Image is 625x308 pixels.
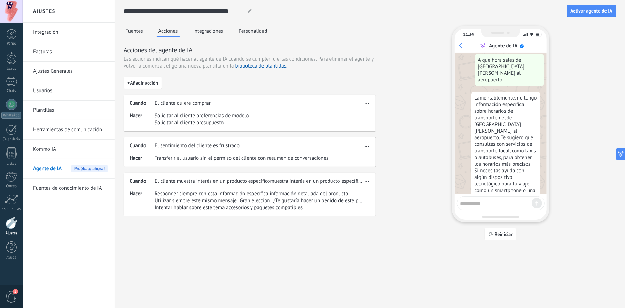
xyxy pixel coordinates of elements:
span: 1 [13,289,18,294]
button: Personalidad [237,26,269,36]
span: El cliente muestra interés en un producto específicomuestra interés en un producto específico [155,178,362,185]
div: Listas [1,161,22,166]
li: Herramientas de comunicación [23,120,115,140]
button: Integraciones [192,26,225,36]
div: Estadísticas [1,207,22,211]
div: Ajustes [1,231,22,236]
li: Agente de IA [23,159,115,179]
span: Reiniciar [495,232,513,237]
span: Para eliminar el agente y volver a comenzar, elige una nueva plantilla en la [124,56,374,69]
span: Hacer [130,155,155,162]
div: 11:34 [463,32,474,37]
button: Acciones [157,26,180,37]
a: Facturas [33,42,108,62]
span: Cuando [130,142,155,149]
div: A que hora sales de [GEOGRAPHIC_DATA][PERSON_NAME] al aeropuerto [475,54,544,86]
div: Correo [1,184,22,189]
span: Hacer [130,190,155,211]
span: Cuando [130,100,155,107]
span: El sentimiento del cliente es frustrado [155,142,240,149]
li: Ajustes Generales [23,62,115,81]
a: Ajustes Generales [33,62,108,81]
span: Agente de IA [33,159,62,179]
span: El cliente quiere comprar [155,100,211,107]
div: Chats [1,89,22,93]
a: biblioteca de plantillas. [235,63,288,69]
span: + Añadir acción [127,80,158,85]
div: Agente de IA [489,42,517,49]
a: Herramientas de comunicación [33,120,108,140]
span: Las acciones indican qué hacer al agente de IA cuando se cumplen ciertas condiciones. [124,56,317,63]
div: WhatsApp [1,112,21,119]
span: Cuando [130,178,155,185]
button: Activar agente de IA [567,5,616,17]
div: Panel [1,41,22,46]
span: Pruébalo ahora! [71,165,108,172]
h3: Acciones del agente de IA [124,46,376,54]
span: Responder siempre con esta información específica información detallada del producto [155,190,362,197]
li: Fuentes de conocimiento de IA [23,179,115,198]
li: Kommo IA [23,140,115,159]
li: Usuarios [23,81,115,101]
span: Solicitar al cliente preferencias de modelo [155,112,249,119]
button: Reiniciar [485,228,517,240]
div: Calendario [1,137,22,142]
span: Hacer [130,112,155,126]
li: Plantillas [23,101,115,120]
span: Activar agente de IA [571,8,612,13]
a: Fuentes de conocimiento de IA [33,179,108,198]
span: Solicitar al cliente presupuesto [155,119,249,126]
li: Integración [23,23,115,42]
button: +Añadir acción [124,77,162,89]
li: Facturas [23,42,115,62]
div: Leads [1,66,22,71]
button: Fuentes [124,26,145,36]
a: Usuarios [33,81,108,101]
span: Transferir al usuario sin el permiso del cliente con resumen de conversaciones [155,155,328,162]
a: Kommo IA [33,140,108,159]
div: Ayuda [1,255,22,260]
div: Lamentablemente, no tengo información específica sobre horarios de transporte desde [GEOGRAPHIC_D... [471,92,540,210]
span: Utilizar siempre este mismo mensaje ¡Gran elección! ¿Te gustaría hacer un pedido de este producto... [155,197,362,204]
a: Plantillas [33,101,108,120]
a: Agente de IAPruébalo ahora! [33,159,108,179]
span: Intentar hablar sobre este tema accesorios y paquetes compatibles [155,204,362,211]
a: Integración [33,23,108,42]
